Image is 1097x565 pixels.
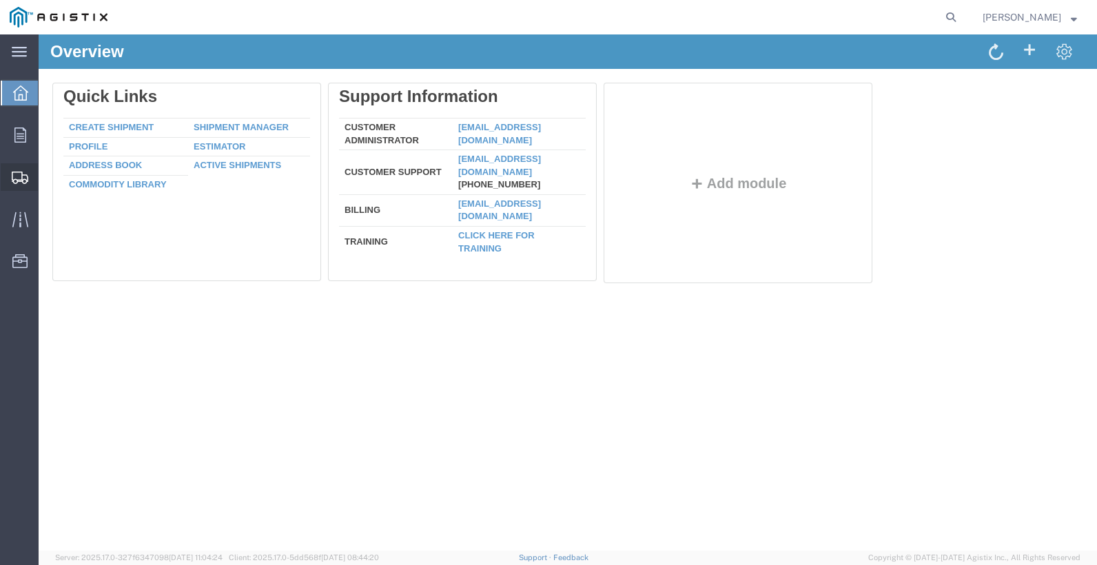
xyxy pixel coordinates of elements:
a: Click here for training [420,196,496,219]
td: Training [300,192,414,220]
span: [DATE] 11:04:24 [169,553,223,562]
a: [EMAIL_ADDRESS][DOMAIN_NAME] [420,88,502,111]
div: Support Information [300,52,547,72]
a: Address Book [30,125,103,136]
span: Copyright © [DATE]-[DATE] Agistix Inc., All Rights Reserved [868,552,1080,564]
a: Support [519,553,553,562]
img: logo [10,7,107,28]
a: Estimator [155,107,207,117]
a: Commodity Library [30,145,128,155]
button: Add module [647,141,752,156]
td: Billing [300,160,414,192]
a: [EMAIL_ADDRESS][DOMAIN_NAME] [420,119,502,143]
a: Profile [30,107,69,117]
span: Alberto Quezada [983,10,1061,25]
button: [PERSON_NAME] [982,9,1078,25]
a: Shipment Manager [155,88,250,98]
a: Active Shipments [155,125,243,136]
td: Customer Administrator [300,84,414,116]
td: [PHONE_NUMBER] [414,116,547,161]
iframe: FS Legacy Container [39,34,1097,551]
span: Server: 2025.17.0-327f6347098 [55,553,223,562]
a: [EMAIL_ADDRESS][DOMAIN_NAME] [420,164,502,187]
span: Client: 2025.17.0-5dd568f [229,553,379,562]
a: Feedback [553,553,588,562]
span: [DATE] 08:44:20 [321,553,379,562]
td: Customer Support [300,116,414,161]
